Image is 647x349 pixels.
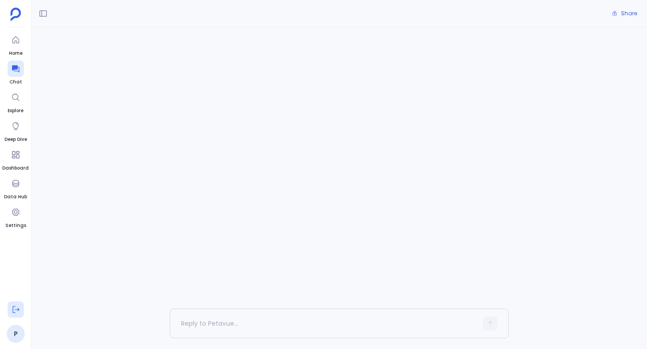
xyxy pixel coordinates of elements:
[7,325,25,343] a: P
[607,7,643,20] button: Share
[5,222,26,229] span: Settings
[4,118,27,143] a: Deep Dive
[2,147,29,172] a: Dashboard
[4,175,27,201] a: Data Hub
[5,204,26,229] a: Settings
[2,165,29,172] span: Dashboard
[4,193,27,201] span: Data Hub
[8,89,24,114] a: Explore
[10,8,21,21] img: petavue logo
[8,32,24,57] a: Home
[621,10,637,17] span: Share
[8,50,24,57] span: Home
[8,107,24,114] span: Explore
[4,136,27,143] span: Deep Dive
[8,61,24,86] a: Chat
[8,79,24,86] span: Chat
